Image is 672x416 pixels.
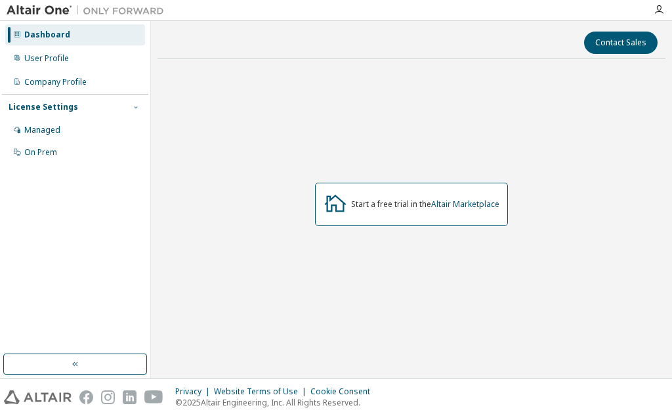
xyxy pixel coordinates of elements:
[310,386,378,397] div: Cookie Consent
[4,390,72,404] img: altair_logo.svg
[7,4,171,17] img: Altair One
[24,125,60,135] div: Managed
[175,386,214,397] div: Privacy
[584,32,658,54] button: Contact Sales
[123,390,136,404] img: linkedin.svg
[101,390,115,404] img: instagram.svg
[79,390,93,404] img: facebook.svg
[351,199,499,210] div: Start a free trial in the
[24,53,69,64] div: User Profile
[214,386,310,397] div: Website Terms of Use
[175,397,378,408] p: © 2025 Altair Engineering, Inc. All Rights Reserved.
[24,147,57,158] div: On Prem
[431,198,499,210] a: Altair Marketplace
[144,390,163,404] img: youtube.svg
[9,102,78,112] div: License Settings
[24,77,87,87] div: Company Profile
[24,30,70,40] div: Dashboard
